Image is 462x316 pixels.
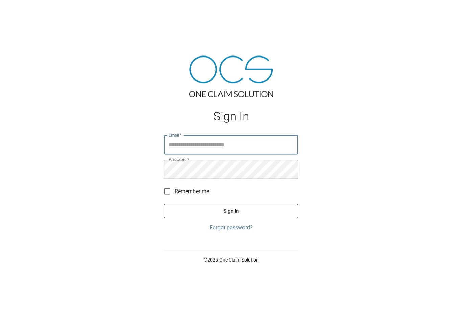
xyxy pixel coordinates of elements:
[164,110,298,123] h1: Sign In
[164,224,298,232] a: Forgot password?
[8,4,35,18] img: ocs-logo-white-transparent.png
[164,256,298,263] p: © 2025 One Claim Solution
[169,157,189,163] label: Password
[175,187,209,196] span: Remember me
[164,204,298,218] button: Sign In
[169,133,182,138] label: Email
[189,56,273,97] img: ocs-logo-tra.png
